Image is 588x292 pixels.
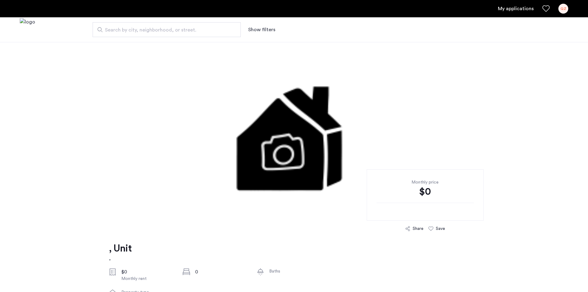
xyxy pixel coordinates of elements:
div: Monthly price [377,179,474,185]
div: Baths [269,268,321,274]
div: Save [436,226,445,232]
a: Cazamio logo [20,18,35,41]
div: $0 [377,185,474,198]
div: 0 [195,268,247,276]
h1: , Unit [109,242,131,255]
div: Monthly rent [121,276,173,282]
div: $0 [121,268,173,276]
h2: , [109,255,131,262]
a: Favorites [542,5,550,12]
input: Apartment Search [93,22,241,37]
img: logo [20,18,35,41]
img: 1.gif [106,42,482,227]
span: Search by city, neighborhood, or street. [105,26,223,34]
div: Share [413,226,423,232]
a: , Unit, [109,242,131,262]
button: Show or hide filters [248,26,275,33]
a: My application [498,5,534,12]
div: QZ [558,4,568,14]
